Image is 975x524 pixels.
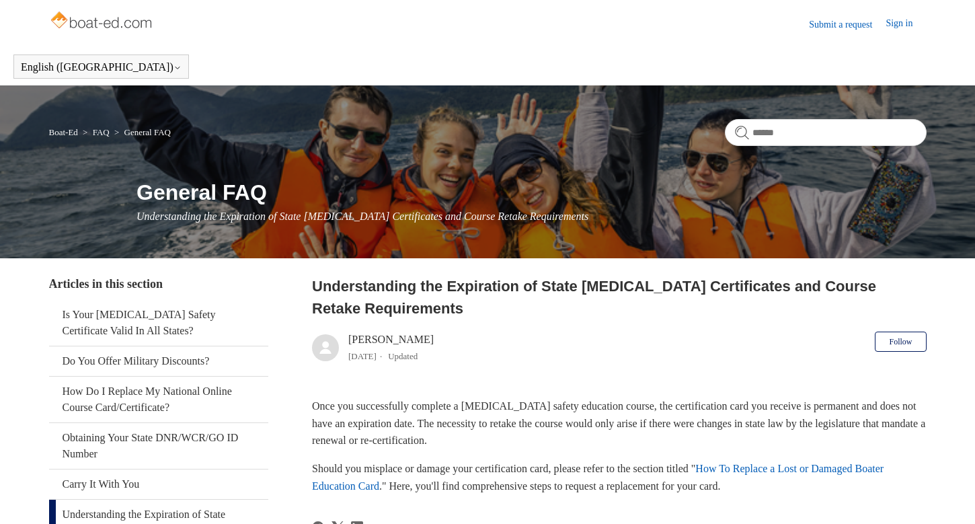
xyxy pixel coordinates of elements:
[136,176,927,209] h1: General FAQ
[49,377,268,422] a: How Do I Replace My National Online Course Card/Certificate?
[124,127,171,137] a: General FAQ
[49,127,78,137] a: Boat-Ed
[112,127,171,137] li: General FAQ
[136,211,588,222] span: Understanding the Expiration of State [MEDICAL_DATA] Certificates and Course Retake Requirements
[49,8,156,35] img: Boat-Ed Help Center home page
[49,346,268,376] a: Do You Offer Military Discounts?
[809,17,886,32] a: Submit a request
[886,16,926,32] a: Sign in
[93,127,110,137] a: FAQ
[49,300,268,346] a: Is Your [MEDICAL_DATA] Safety Certificate Valid In All States?
[312,275,927,320] h2: Understanding the Expiration of State Boating Certificates and Course Retake Requirements
[725,119,927,146] input: Search
[49,423,268,469] a: Obtaining Your State DNR/WCR/GO ID Number
[312,463,884,492] a: How To Replace a Lost or Damaged Boater Education Card
[312,398,927,449] p: Once you successfully complete a [MEDICAL_DATA] safety education course, the certification card y...
[388,351,418,361] li: Updated
[348,351,377,361] time: 03/21/2024, 11:29
[49,470,268,499] a: Carry It With You
[312,460,927,494] p: Should you misplace or damage your certification card, please refer to the section titled " ." He...
[875,332,926,352] button: Follow Article
[21,61,182,73] button: English ([GEOGRAPHIC_DATA])
[49,127,81,137] li: Boat-Ed
[80,127,112,137] li: FAQ
[348,332,434,364] div: [PERSON_NAME]
[49,277,163,291] span: Articles in this section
